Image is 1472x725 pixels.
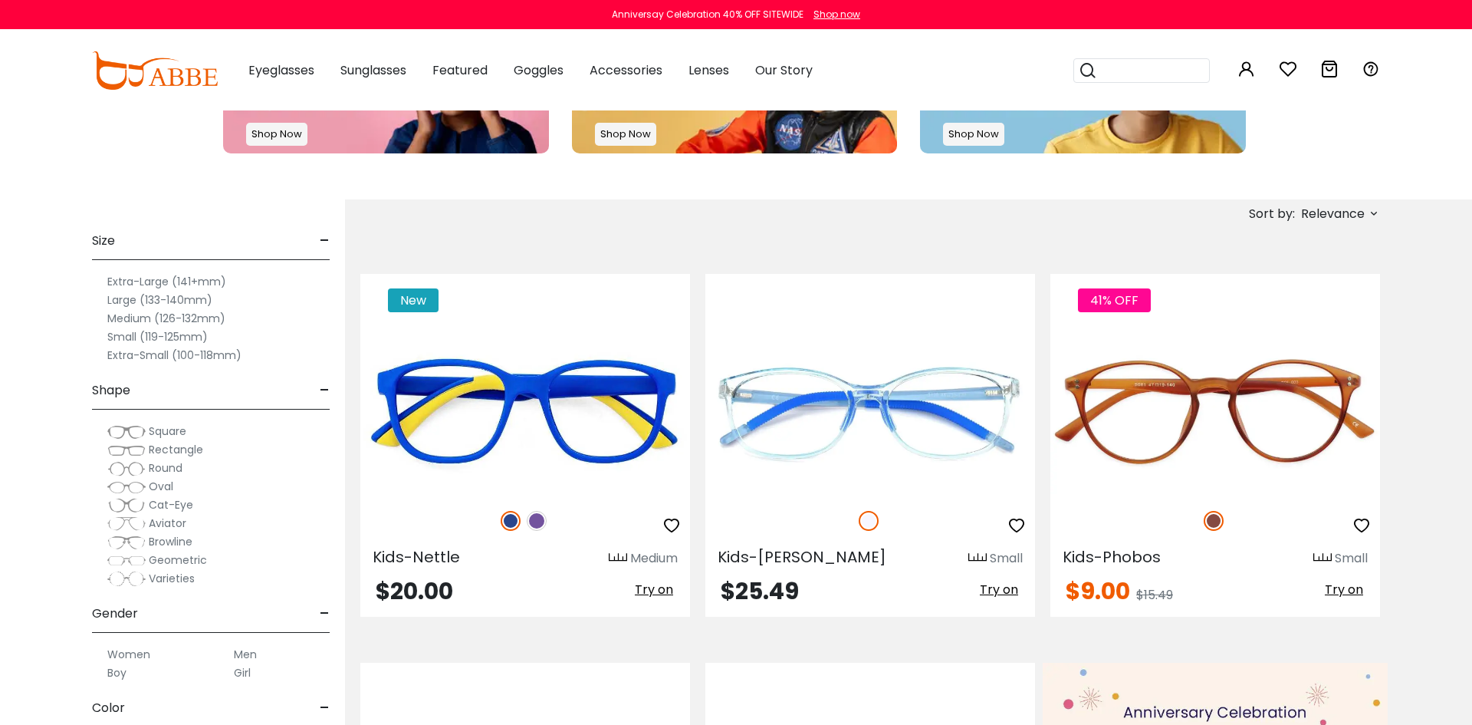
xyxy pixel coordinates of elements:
span: Aviator [149,516,186,531]
label: Extra-Small (100-118mm) [107,346,242,364]
img: Translucent Kids-Willy - TR ,Adjust Nose Pads [705,329,1035,494]
span: - [320,222,330,259]
span: Kids-[PERSON_NAME] [718,546,886,568]
span: Relevance [1301,200,1365,228]
span: Size [92,222,115,259]
span: $15.49 [1136,586,1173,604]
span: - [320,595,330,632]
span: Oval [149,479,173,494]
span: Geometric [149,552,207,568]
div: Shop now [813,8,860,21]
span: $25.49 [721,575,799,608]
span: Our Story [755,61,813,79]
span: Goggles [514,61,563,79]
span: Sort by: [1249,205,1295,222]
label: Girl [234,664,251,682]
img: size ruler [1313,552,1332,564]
img: Blue Kids-Nettle - TR ,Universal Bridge Fit [360,329,690,494]
span: Kids-Nettle [373,546,460,568]
span: Gender [92,595,138,632]
span: $20.00 [376,575,453,608]
span: - [320,372,330,409]
span: Round [149,460,182,476]
div: Anniversay Celebration 40% OFF SITEWIDE [612,8,803,21]
label: Men [234,645,257,664]
label: Women [107,645,150,664]
img: Varieties.png [107,571,146,587]
span: Kids-Phobos [1063,546,1161,568]
img: Rectangle.png [107,443,146,458]
span: Eyeglasses [248,61,314,79]
img: Round.png [107,461,146,476]
span: Square [149,423,186,439]
span: Featured [432,61,488,79]
button: Try on [1320,580,1368,600]
img: size ruler [609,552,627,564]
img: Brown [1204,511,1224,531]
img: Translucent [859,511,879,531]
label: Boy [107,664,127,682]
span: Shape [92,372,130,409]
span: Accessories [590,61,662,79]
span: Try on [980,581,1018,598]
span: Try on [635,581,673,598]
img: Blue [501,511,521,531]
button: Try on [630,580,678,600]
p: Shop Now [246,123,307,146]
span: Varieties [149,571,195,586]
img: abbeglasses.com [92,51,218,90]
span: New [388,288,439,312]
img: Aviator.png [107,516,146,532]
label: Small (119-125mm) [107,328,208,346]
img: Oval.png [107,479,146,495]
img: Geometric.png [107,553,146,568]
img: Square.png [107,424,146,440]
p: Shop Now [943,123,1004,146]
button: Try on [975,580,1023,600]
label: Extra-Large (141+mm) [107,272,226,291]
span: Sunglasses [340,61,406,79]
span: 41% OFF [1078,288,1151,312]
label: Medium (126-132mm) [107,309,225,328]
p: Shop Now [595,123,656,146]
span: Rectangle [149,442,203,457]
img: Cat-Eye.png [107,498,146,513]
img: size ruler [968,552,987,564]
img: Brown Kids-Phobos - TR ,Light Weight [1050,329,1380,494]
span: Try on [1325,581,1363,598]
img: Purple [527,511,547,531]
img: Browline.png [107,535,146,550]
div: Medium [630,549,678,568]
span: Lenses [688,61,729,79]
a: Shop now [806,8,860,21]
span: Cat-Eye [149,497,193,512]
span: $9.00 [1066,575,1130,608]
div: Small [990,549,1023,568]
div: Small [1335,549,1368,568]
label: Large (133-140mm) [107,291,212,309]
span: Browline [149,534,192,549]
